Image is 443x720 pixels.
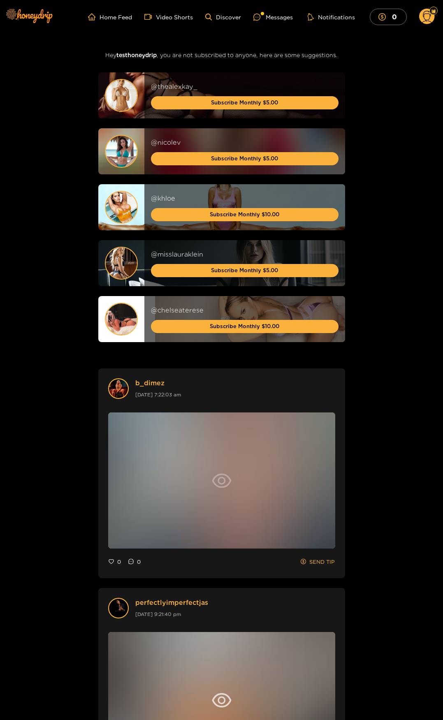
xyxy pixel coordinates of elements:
span: SEND TIP [309,558,335,566]
button: dollar-circleSEND TIP [300,555,335,568]
img: Fan Level [431,9,436,14]
mark: 0 [391,12,398,21]
img: sfsdf [106,248,137,279]
img: user avatar [109,599,128,618]
img: sfsdf [106,136,137,167]
span: 0 [117,558,121,566]
span: Subscribe Monthly $5.00 [211,98,278,106]
div: @ misslauraklein [151,250,339,259]
button: Subscribe Monthly $5.00 [151,96,339,109]
div: @ khloe [151,194,339,203]
div: @ nicolev [151,138,339,147]
button: Subscribe Monthly $10.00 [151,208,339,221]
span: heart [109,559,114,565]
button: 0 [370,9,407,25]
span: eye [212,471,232,491]
div: Messages [253,12,293,22]
div: @ chelseaterese [151,306,339,315]
span: testhoneydrip [116,52,157,58]
h3: Hey , you are not subscribed to anyone, here are some suggestions. [98,50,345,60]
button: Subscribe Monthly $5.00 [151,264,339,277]
span: Subscribe Monthly $5.00 [211,266,278,274]
span: Subscribe Monthly $10.00 [210,322,279,330]
span: dollar [378,13,390,21]
img: sfsdf [106,192,137,223]
span: video-camera [144,13,156,21]
img: sfsdf [106,303,137,335]
span: dollar-circle [301,559,306,565]
button: message0 [128,555,141,568]
span: Subscribe Monthly $5.00 [211,154,278,162]
button: Subscribe Monthly $5.00 [151,152,339,165]
img: sfsdf [106,80,137,111]
div: [DATE] 9:21:40 pm [135,609,208,619]
span: message [128,559,134,565]
a: Discover [205,14,241,21]
a: Video Shorts [144,13,193,21]
a: Home Feed [88,13,132,21]
a: perfectlyimperfectjas [135,598,208,607]
span: Subscribe Monthly $10.00 [210,210,279,218]
span: home [88,13,100,21]
div: [DATE] 7:22:03 am [135,390,181,399]
button: Notifications [305,13,357,21]
button: heart0 [108,555,121,568]
a: b_dimez [135,378,181,388]
button: Subscribe Monthly $10.00 [151,320,339,333]
img: user avatar [109,379,128,398]
div: @ thealexkay_ [151,82,339,91]
span: eye [212,690,232,710]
